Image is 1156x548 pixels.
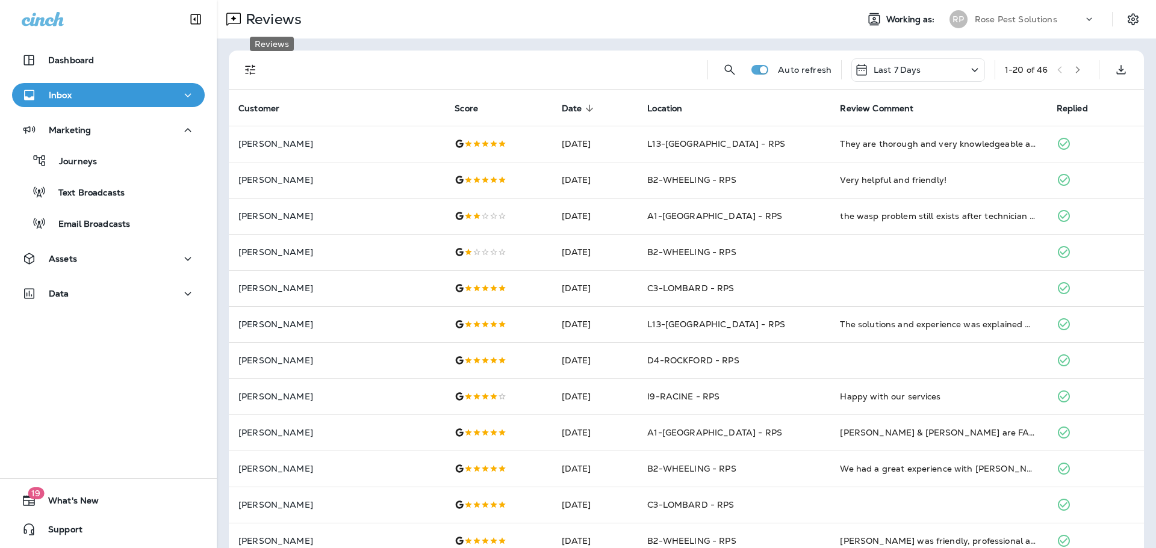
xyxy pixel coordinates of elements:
span: Score [455,103,478,114]
button: Search Reviews [718,58,742,82]
td: [DATE] [552,414,638,451]
button: Inbox [12,83,205,107]
span: A1-[GEOGRAPHIC_DATA] - RPS [647,211,782,221]
p: [PERSON_NAME] [238,247,435,257]
p: [PERSON_NAME] [238,500,435,510]
span: L13-[GEOGRAPHIC_DATA] - RPS [647,138,785,149]
span: 19 [28,487,44,499]
p: [PERSON_NAME] [238,175,435,185]
p: [PERSON_NAME] [238,283,435,293]
div: Carlos & Elliot are FANTASTIC service techs who have provided excellent service at my two buildin... [840,426,1037,439]
td: [DATE] [552,270,638,306]
p: Auto refresh [778,65,831,75]
div: Happy with our services [840,390,1037,402]
div: They are thorough and very knowledgeable about each pest you have. Their options for availability... [840,138,1037,150]
p: [PERSON_NAME] [238,319,435,329]
p: [PERSON_NAME] [238,211,435,221]
div: We had a great experience with Jesus at Rose Pest Control! He was personable, informative, and so... [840,463,1037,475]
td: [DATE] [552,378,638,414]
span: B2-WHEELING - RPS [647,463,736,474]
button: Export as CSV [1109,58,1133,82]
span: Support [36,525,82,539]
div: 1 - 20 of 46 [1005,65,1048,75]
div: Very helpful and friendly! [840,174,1037,186]
span: B2-WHEELING - RPS [647,535,736,546]
button: Settings [1122,8,1144,30]
span: Customer [238,103,295,114]
p: Dashboard [48,55,94,65]
span: Score [455,103,494,114]
p: [PERSON_NAME] [238,356,435,365]
td: [DATE] [552,451,638,487]
span: D4-ROCKFORD - RPS [647,355,739,366]
p: Reviews [241,10,302,28]
button: 19What's New [12,488,205,513]
button: Text Broadcasts [12,179,205,205]
td: [DATE] [552,487,638,523]
span: Replied [1057,103,1104,114]
td: [DATE] [552,342,638,378]
p: Marketing [49,125,91,135]
p: Last 7 Days [874,65,921,75]
div: Anton was friendly, professional and thorough. Let's hope the pests get it! [840,535,1037,547]
p: [PERSON_NAME] [238,428,435,437]
button: Marketing [12,118,205,142]
span: C3-LOMBARD - RPS [647,499,734,510]
span: C3-LOMBARD - RPS [647,283,734,294]
p: Data [49,289,69,298]
div: RP [949,10,968,28]
span: Review Comment [840,103,929,114]
td: [DATE] [552,306,638,342]
span: Location [647,103,698,114]
p: [PERSON_NAME] [238,536,435,546]
button: Assets [12,247,205,271]
div: The solutions and experience was explained with patience and concern. The current completion have... [840,318,1037,330]
span: Replied [1057,103,1088,114]
button: Email Broadcasts [12,211,205,236]
button: Journeys [12,148,205,173]
span: Date [562,103,582,114]
div: Reviews [250,37,294,51]
td: [DATE] [552,162,638,198]
p: Rose Pest Solutions [975,14,1057,24]
p: [PERSON_NAME] [238,139,435,149]
td: [DATE] [552,234,638,270]
td: [DATE] [552,126,638,162]
p: Assets [49,254,77,263]
span: Date [562,103,598,114]
span: Customer [238,103,279,114]
p: Inbox [49,90,72,100]
button: Collapse Sidebar [179,7,213,31]
p: Email Broadcasts [46,219,130,230]
div: the wasp problem still exists after technician spent 2 hours here 4 days ago...the technician ( a... [840,210,1037,222]
button: Data [12,282,205,306]
span: Review Comment [840,103,913,114]
button: Dashboard [12,48,205,72]
td: [DATE] [552,198,638,234]
p: Text Broadcasts [46,188,125,199]
span: Location [647,103,682,114]
span: What's New [36,496,99,510]
button: Support [12,517,205,541]
p: [PERSON_NAME] [238,464,435,473]
span: Working as: [886,14,937,25]
span: A1-[GEOGRAPHIC_DATA] - RPS [647,427,782,438]
button: Filters [238,58,263,82]
span: B2-WHEELING - RPS [647,174,736,185]
p: Journeys [47,156,97,168]
span: B2-WHEELING - RPS [647,247,736,257]
span: L13-[GEOGRAPHIC_DATA] - RPS [647,319,785,330]
span: I9-RACINE - RPS [647,391,719,402]
p: [PERSON_NAME] [238,392,435,401]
